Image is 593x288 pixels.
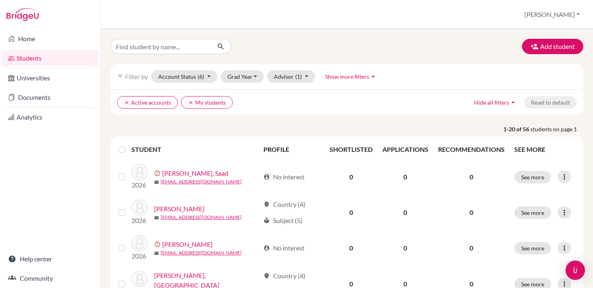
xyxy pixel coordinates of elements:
button: See more [514,171,551,183]
a: Analytics [2,109,99,125]
p: 2026 [132,216,148,225]
a: [EMAIL_ADDRESS][DOMAIN_NAME] [161,249,242,256]
a: [EMAIL_ADDRESS][DOMAIN_NAME] [161,214,242,221]
i: arrow_drop_up [509,98,517,106]
strong: 1-20 of 56 [503,125,530,133]
th: APPLICATIONS [378,140,433,159]
input: Find student by name... [111,39,211,54]
i: clear [124,100,129,105]
a: Home [2,31,99,47]
p: 2026 [132,251,148,261]
span: account_circle [263,174,270,180]
a: [PERSON_NAME], Saad [162,168,228,178]
div: No interest [263,243,305,253]
th: SEE MORE [509,140,580,159]
a: Students [2,50,99,66]
img: Alahmad, Rashed [132,235,148,251]
span: students on page 1 [530,125,583,133]
span: (6) [198,73,204,80]
td: 0 [325,230,378,266]
img: Abdelmoumen, Saad [132,164,148,180]
a: [PERSON_NAME] [162,240,213,249]
a: [PERSON_NAME] [154,204,205,214]
div: Country (4) [263,271,305,281]
button: clearMy students [181,96,233,109]
i: arrow_drop_up [369,72,377,80]
a: Community [2,270,99,286]
button: Grad Year [221,70,264,83]
span: Hide all filters [474,99,509,106]
div: Country (4) [263,200,305,209]
a: Help center [2,251,99,267]
span: mail [154,215,159,220]
span: Show more filters [325,73,369,80]
button: Account Status(6) [151,70,217,83]
a: Universities [2,70,99,86]
button: Reset to default [524,96,577,109]
span: error_outline [154,241,162,248]
div: Subject (5) [263,216,303,225]
span: account_circle [263,245,270,251]
button: clearActive accounts [117,96,178,109]
span: location_on [263,273,270,279]
span: (1) [295,73,302,80]
p: 0 [438,172,505,182]
div: Open Intercom Messenger [566,261,585,280]
span: location_on [263,201,270,208]
span: mail [154,180,159,185]
img: Al Alami, Hala [132,271,148,287]
th: PROFILE [259,140,325,159]
button: See more [514,242,551,254]
button: Add student [522,39,583,54]
button: [PERSON_NAME] [521,7,583,22]
td: 0 [378,195,433,230]
td: 0 [325,159,378,195]
td: 0 [325,195,378,230]
span: mail [154,251,159,256]
button: Show more filtersarrow_drop_up [318,70,384,83]
span: error_outline [154,170,162,177]
a: Documents [2,89,99,105]
th: STUDENT [132,140,259,159]
td: 0 [378,230,433,266]
div: No interest [263,172,305,182]
p: 0 [438,243,505,253]
span: local_library [263,217,270,224]
i: filter_list [117,73,123,80]
p: 2026 [132,180,148,190]
i: clear [188,100,194,105]
button: Hide all filtersarrow_drop_up [467,96,524,109]
img: Adnani, Lilya [132,200,148,216]
p: 0 [438,208,505,217]
th: SHORTLISTED [325,140,378,159]
th: RECOMMENDATIONS [433,140,509,159]
button: See more [514,206,551,219]
a: [EMAIL_ADDRESS][DOMAIN_NAME] [161,178,242,185]
span: Filter by [125,73,148,80]
button: Advisor(1) [267,70,315,83]
td: 0 [378,159,433,195]
img: Bridge-U [6,8,39,21]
